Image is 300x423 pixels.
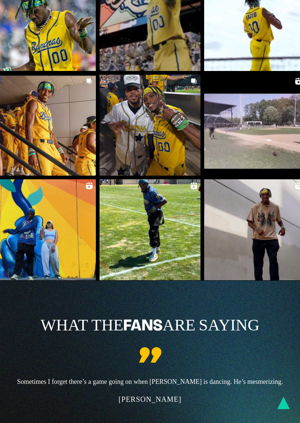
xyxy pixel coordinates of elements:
[199,316,259,334] span: SAYING
[100,179,200,280] a: PUT ME IN COACH‼️ @broncos QB: @_lahron 🔥 #denvercolorado #broncos #football #breakdancing #savan...
[162,316,195,334] span: ARE
[41,316,88,334] span: WHAT
[91,316,123,334] span: THE
[119,394,181,404] span: [PERSON_NAME]
[100,75,200,176] a: August🙏🏾 @chancetherapper @heykayadams @dmac24ballplayer @zackarie25 @jared_donalson @archdaddeh2...
[139,347,161,362] img: a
